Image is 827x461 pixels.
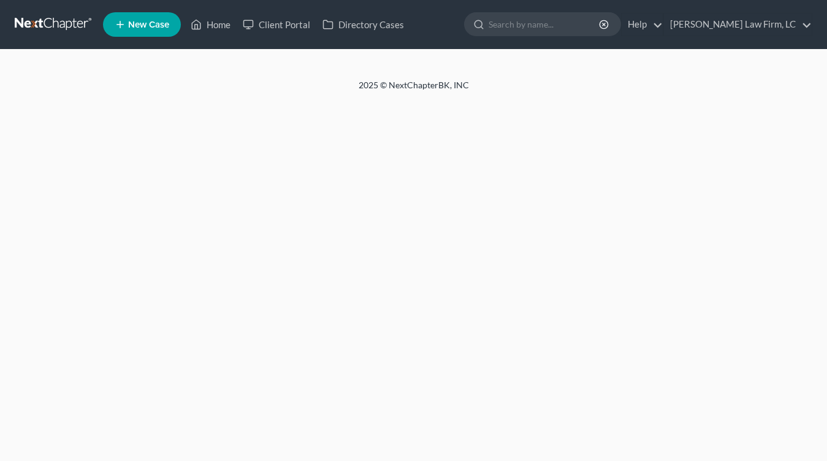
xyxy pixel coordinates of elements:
[622,13,663,36] a: Help
[316,13,410,36] a: Directory Cases
[64,79,763,101] div: 2025 © NextChapterBK, INC
[185,13,237,36] a: Home
[489,13,601,36] input: Search by name...
[128,20,169,29] span: New Case
[664,13,812,36] a: [PERSON_NAME] Law Firm, LC
[237,13,316,36] a: Client Portal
